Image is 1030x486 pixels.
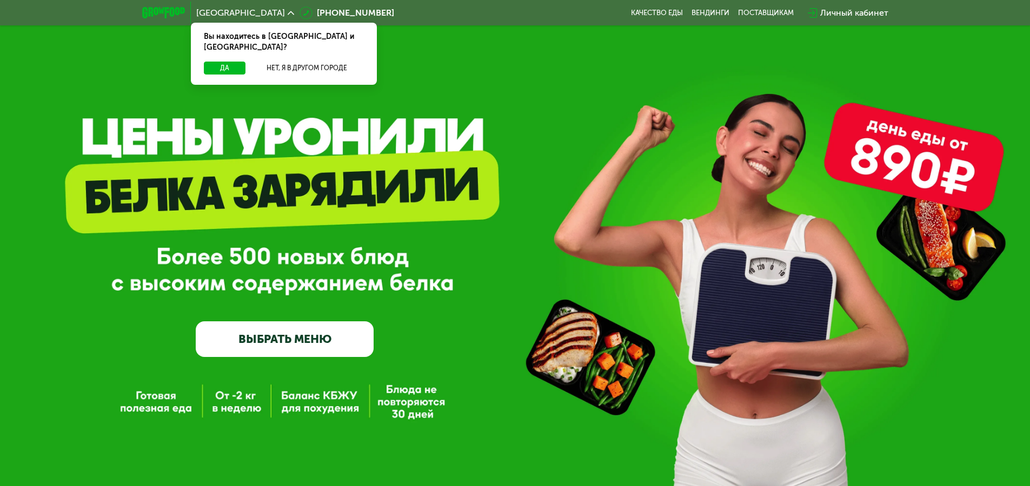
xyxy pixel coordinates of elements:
a: Вендинги [692,9,729,17]
div: Личный кабинет [820,6,888,19]
div: поставщикам [738,9,794,17]
button: Да [204,62,245,75]
a: ВЫБРАТЬ МЕНЮ [196,321,374,357]
button: Нет, я в другом городе [250,62,364,75]
a: Качество еды [631,9,683,17]
span: [GEOGRAPHIC_DATA] [196,9,285,17]
a: [PHONE_NUMBER] [300,6,394,19]
div: Вы находитесь в [GEOGRAPHIC_DATA] и [GEOGRAPHIC_DATA]? [191,23,377,62]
